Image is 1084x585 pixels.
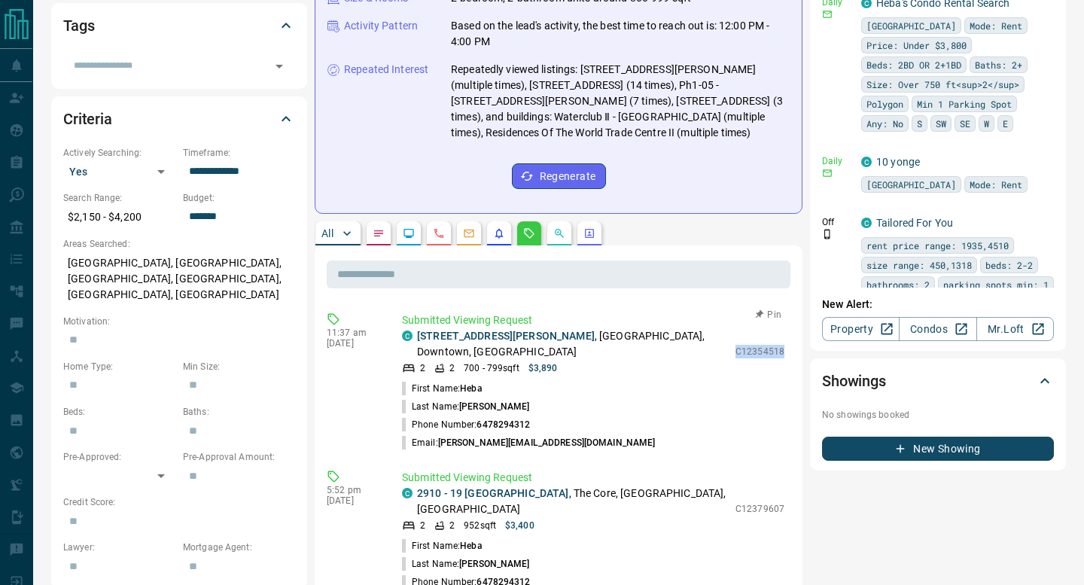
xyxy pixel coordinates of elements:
svg: Calls [433,227,445,239]
a: Property [822,317,900,341]
span: SW [936,116,946,131]
p: First Name: [402,539,483,553]
svg: Agent Actions [583,227,595,239]
p: First Name: [402,382,483,395]
a: Tailored For You [876,217,953,229]
p: 2 [420,361,425,375]
div: condos.ca [402,488,413,498]
span: Any: No [866,116,903,131]
div: Tags [63,8,295,44]
span: Heba [460,541,482,551]
p: Timeframe: [183,146,295,160]
p: Based on the lead's activity, the best time to reach out is: 12:00 PM - 4:00 PM [451,18,790,50]
svg: Emails [463,227,475,239]
p: Baths: [183,405,295,419]
span: parking spots min: 1 [943,277,1049,292]
p: 2 [449,361,455,375]
p: Email: [402,436,655,449]
p: [GEOGRAPHIC_DATA], [GEOGRAPHIC_DATA], [GEOGRAPHIC_DATA], [GEOGRAPHIC_DATA], [GEOGRAPHIC_DATA], [G... [63,251,295,307]
p: Daily [822,154,852,168]
p: Search Range: [63,191,175,205]
p: No showings booked [822,408,1054,422]
p: Last Name: [402,557,530,571]
span: [GEOGRAPHIC_DATA] [866,177,956,192]
h2: Tags [63,14,94,38]
p: Areas Searched: [63,237,295,251]
p: Lawyer: [63,541,175,554]
p: All [321,228,333,239]
span: rent price range: 1935,4510 [866,238,1009,253]
p: Submitted Viewing Request [402,312,784,328]
span: [PERSON_NAME] [459,401,529,412]
h2: Showings [822,369,886,393]
button: Regenerate [512,163,606,189]
div: Criteria [63,101,295,137]
p: [DATE] [327,495,379,506]
p: Min Size: [183,360,295,373]
span: Mode: Rent [970,177,1022,192]
span: [PERSON_NAME] [459,559,529,569]
span: 6478294312 [477,419,530,430]
p: , [GEOGRAPHIC_DATA], Downtown, [GEOGRAPHIC_DATA] [417,328,728,360]
span: size range: 450,1318 [866,257,972,273]
p: Credit Score: [63,495,295,509]
p: 5:52 pm [327,485,379,495]
div: condos.ca [861,218,872,228]
span: Beds: 2BD OR 2+1BD [866,57,961,72]
span: [PERSON_NAME][EMAIL_ADDRESS][DOMAIN_NAME] [438,437,656,448]
svg: Opportunities [553,227,565,239]
span: Mode: Rent [970,18,1022,33]
button: Pin [747,308,790,321]
button: New Showing [822,437,1054,461]
svg: Requests [523,227,535,239]
p: Pre-Approved: [63,450,175,464]
button: Open [269,56,290,77]
p: New Alert: [822,297,1054,312]
p: Repeatedly viewed listings: [STREET_ADDRESS][PERSON_NAME] (multiple times), [STREET_ADDRESS] (14 ... [451,62,790,141]
p: Repeated Interest [344,62,428,78]
a: Condos [899,317,976,341]
span: Baths: 2+ [975,57,1022,72]
div: condos.ca [861,157,872,167]
svg: Lead Browsing Activity [403,227,415,239]
a: 10 yonge [876,156,920,168]
span: Price: Under $3,800 [866,38,967,53]
p: Last Name: [402,400,530,413]
span: Polygon [866,96,903,111]
svg: Email [822,168,833,178]
p: 700 - 799 sqft [464,361,519,375]
p: $3,890 [528,361,558,375]
span: Heba [460,383,482,394]
span: SE [960,116,970,131]
p: 952 sqft [464,519,496,532]
p: $3,400 [505,519,534,532]
span: [GEOGRAPHIC_DATA] [866,18,956,33]
a: [STREET_ADDRESS][PERSON_NAME] [417,330,595,342]
h2: Criteria [63,107,112,131]
p: Off [822,215,852,229]
p: C12354518 [735,345,784,358]
p: 2 [449,519,455,532]
div: Showings [822,363,1054,399]
a: 2910 - 19 [GEOGRAPHIC_DATA] [417,487,569,499]
div: Yes [63,160,175,184]
p: 11:37 am [327,328,379,338]
span: Min 1 Parking Spot [917,96,1012,111]
p: Mortgage Agent: [183,541,295,554]
svg: Notes [373,227,385,239]
p: , The Core, [GEOGRAPHIC_DATA], [GEOGRAPHIC_DATA] [417,486,728,517]
p: Activity Pattern [344,18,418,34]
p: Submitted Viewing Request [402,470,784,486]
a: Mr.Loft [976,317,1054,341]
p: C12379607 [735,502,784,516]
span: E [1003,116,1008,131]
p: Motivation: [63,315,295,328]
p: [DATE] [327,338,379,349]
span: S [917,116,922,131]
p: Pre-Approval Amount: [183,450,295,464]
span: W [984,116,989,131]
div: condos.ca [402,331,413,341]
span: beds: 2-2 [985,257,1033,273]
p: Beds: [63,405,175,419]
svg: Push Notification Only [822,229,833,239]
